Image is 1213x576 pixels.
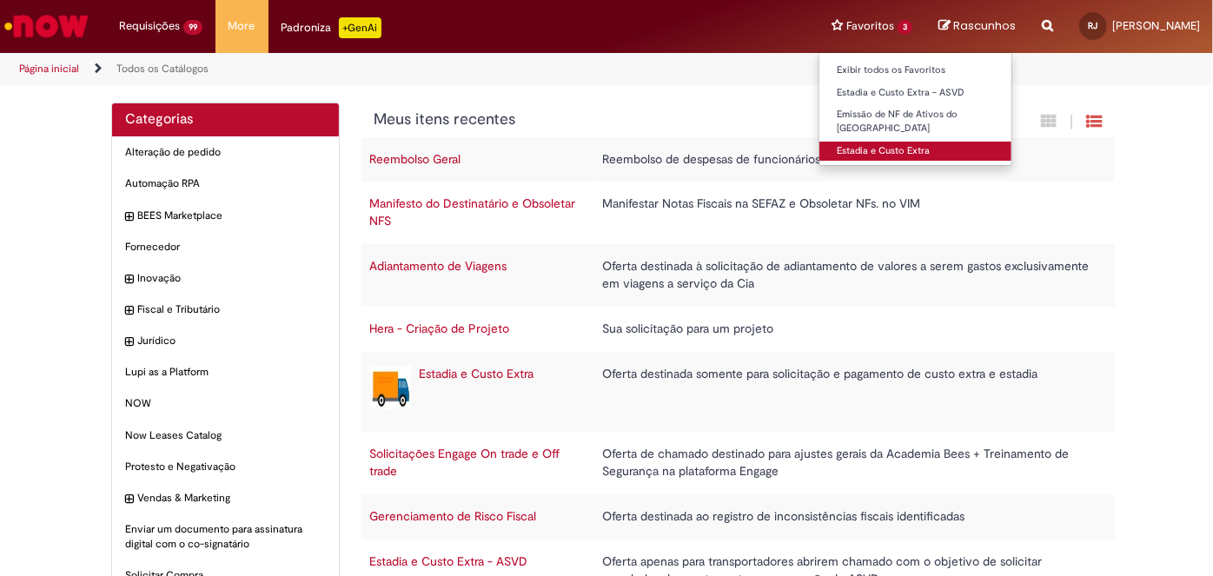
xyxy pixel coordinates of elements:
span: 3 [898,20,912,35]
i: Exibição em cartão [1041,113,1057,129]
a: Estadia e Custo Extra [819,142,1011,161]
span: Enviar um documento para assinatura digital com o co-signatário [125,522,326,552]
span: Now Leases Catalog [125,428,326,443]
a: Reembolso Geral [370,151,461,167]
td: Oferta de chamado destinado para ajustes gerais da Academia Bees + Treinamento de Segurança na pl... [593,432,1097,494]
tr: Hera - Criação de Projeto Sua solicitação para um projeto [361,307,1116,352]
span: [PERSON_NAME] [1112,18,1200,33]
span: Alteração de pedido [125,145,326,160]
span: Inovação [137,271,326,286]
div: Enviar um documento para assinatura digital com o co-signatário [112,513,339,560]
span: RJ [1089,20,1098,31]
span: Fornecedor [125,240,326,255]
span: Requisições [119,17,180,35]
p: +GenAi [339,17,381,38]
span: Jurídico [137,334,326,348]
div: expandir categoria Fiscal e Tributário Fiscal e Tributário [112,294,339,326]
div: expandir categoria Vendas & Marketing Vendas & Marketing [112,482,339,514]
div: expandir categoria BEES Marketplace BEES Marketplace [112,200,339,232]
tr: Reembolso Geral Reembolso de despesas de funcionários [361,137,1116,182]
span: Lupi as a Platform [125,365,326,380]
ul: Trilhas de página [13,53,796,85]
td: Oferta destinada à solicitação de adiantamento de valores a serem gastos exclusivamente em viagen... [593,244,1097,307]
div: NOW [112,387,339,420]
tr: Gerenciamento de Risco Fiscal Oferta destinada ao registro de inconsistências fiscais identificadas [361,494,1116,540]
td: Reembolso de despesas de funcionários [593,137,1097,182]
a: Manifesto do Destinatário e Obsoletar NFS [370,195,576,228]
img: ServiceNow [2,9,91,43]
tr: Solicitações Engage On trade e Off trade Oferta de chamado destinado para ajustes gerais da Acade... [361,432,1116,494]
span: Protesto e Negativação [125,460,326,474]
h1: {"description":"","title":"Meus itens recentes"} Categoria [375,111,914,129]
div: Padroniza [282,17,381,38]
tr: Estadia e Custo Extra Estadia e Custo Extra Oferta destinada somente para solicitação e pagamento... [361,352,1116,432]
img: Estadia e Custo Extra [370,366,411,409]
span: Fiscal e Tributário [137,302,326,317]
h2: Categorias [125,112,326,128]
div: Alteração de pedido [112,136,339,169]
a: Emissão de NF de Ativos do [GEOGRAPHIC_DATA] [819,105,1011,137]
a: Adiantamento de Viagens [370,258,507,274]
div: Fornecedor [112,231,339,263]
td: Sua solicitação para um projeto [593,307,1097,352]
a: Estadia e Custo Extra [420,366,534,381]
i: expandir categoria Fiscal e Tributário [125,302,133,320]
span: Automação RPA [125,176,326,191]
a: Hera - Criação de Projeto [370,321,510,336]
a: Estadia e Custo Extra - ASVD [819,83,1011,103]
div: Automação RPA [112,168,339,200]
span: BEES Marketplace [137,209,326,223]
a: Exibir todos os Favoritos [819,61,1011,80]
div: Lupi as a Platform [112,356,339,388]
a: Página inicial [19,62,79,76]
span: | [1070,112,1073,132]
tr: Adiantamento de Viagens Oferta destinada à solicitação de adiantamento de valores a serem gastos ... [361,244,1116,307]
div: expandir categoria Inovação Inovação [112,262,339,295]
i: expandir categoria Vendas & Marketing [125,491,133,508]
span: Vendas & Marketing [137,491,326,506]
div: Now Leases Catalog [112,420,339,452]
i: Exibição de grade [1086,113,1102,129]
span: Favoritos [846,17,894,35]
div: expandir categoria Jurídico Jurídico [112,325,339,357]
div: Protesto e Negativação [112,451,339,483]
span: 99 [183,20,202,35]
span: More [229,17,255,35]
i: expandir categoria Inovação [125,271,133,288]
a: Rascunhos [938,18,1016,35]
a: Gerenciamento de Risco Fiscal [370,508,537,524]
i: expandir categoria BEES Marketplace [125,209,133,226]
a: Estadia e Custo Extra - ASVD [370,553,528,569]
i: expandir categoria Jurídico [125,334,133,351]
tr: Manifesto do Destinatário e Obsoletar NFS Manifestar Notas Fiscais na SEFAZ e Obsoletar NFs. no VIM [361,182,1116,244]
td: Manifestar Notas Fiscais na SEFAZ e Obsoletar NFs. no VIM [593,182,1097,244]
span: NOW [125,396,326,411]
a: Todos os Catálogos [116,62,209,76]
a: Solicitações Engage On trade e Off trade [370,446,560,479]
td: Oferta destinada ao registro de inconsistências fiscais identificadas [593,494,1097,540]
td: Oferta destinada somente para solicitação e pagamento de custo extra e estadia [593,352,1097,432]
span: Rascunhos [953,17,1016,34]
ul: Favoritos [819,52,1012,166]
